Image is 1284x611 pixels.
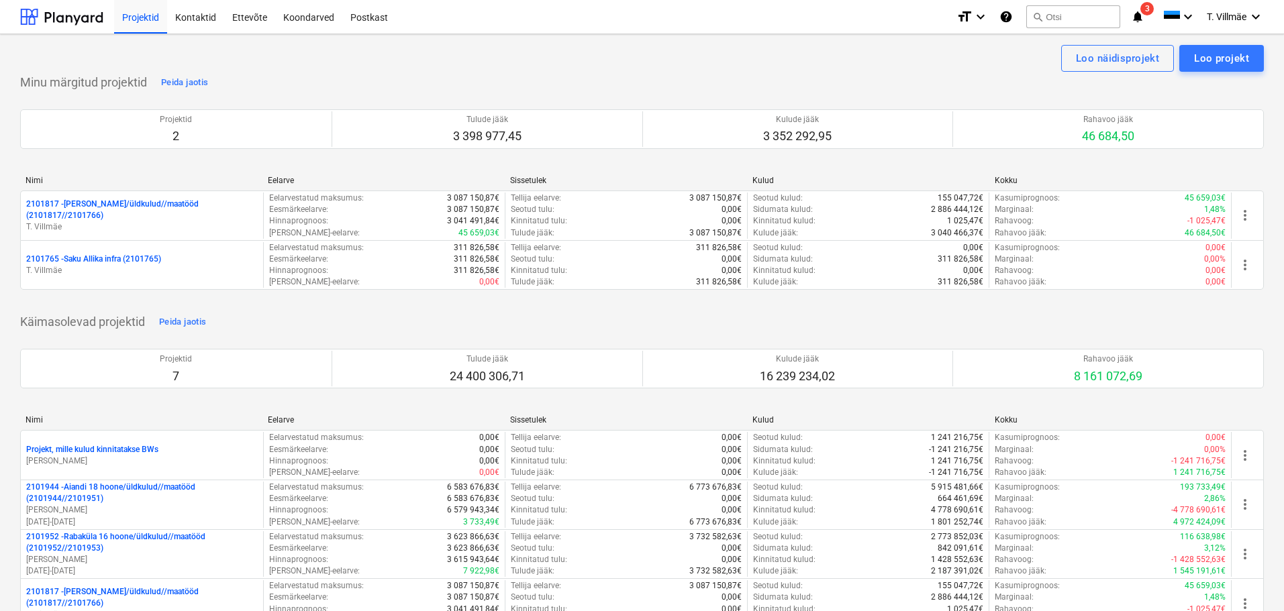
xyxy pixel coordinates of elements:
[753,580,803,592] p: Seotud kulud :
[159,315,206,330] div: Peida jaotis
[722,543,742,554] p: 0,00€
[1180,482,1226,493] p: 193 733,49€
[458,227,499,239] p: 45 659,03€
[450,368,525,384] p: 24 400 306,71
[26,482,258,504] p: 2101944 - Aiandi 18 hoone/üldkulud//maatööd (2101944//2101951)
[1171,554,1226,565] p: -1 428 552,63€
[26,586,258,609] p: 2101817 - [PERSON_NAME]/üldkulud//maatööd (2101817//2101766)
[995,192,1060,204] p: Kasumiprognoos :
[1237,447,1253,463] span: more_vert
[752,415,984,425] div: Kulud
[26,199,258,221] p: 2101817 - [PERSON_NAME]/üldkulud//maatööd (2101817//2101766)
[995,227,1046,239] p: Rahavoo jääk :
[269,580,364,592] p: Eelarvestatud maksumus :
[753,276,798,288] p: Kulude jääk :
[1205,265,1226,276] p: 0,00€
[463,565,499,577] p: 7 922,98€
[995,204,1034,215] p: Marginaal :
[1026,5,1120,28] button: Otsi
[753,444,813,455] p: Sidumata kulud :
[689,227,742,239] p: 3 087 150,87€
[995,565,1046,577] p: Rahavoo jääk :
[269,531,364,543] p: Eelarvestatud maksumus :
[269,592,328,603] p: Eesmärkeelarve :
[269,543,328,554] p: Eesmärkeelarve :
[26,415,257,425] div: Nimi
[511,504,567,516] p: Kinnitatud tulu :
[20,74,147,91] p: Minu märgitud projektid
[511,516,554,528] p: Tulude jääk :
[938,276,983,288] p: 311 826,58€
[995,215,1034,227] p: Rahavoog :
[26,176,257,185] div: Nimi
[931,204,983,215] p: 2 886 444,12€
[26,254,258,276] div: 2101765 -Saku Allika infra (2101765)T. Villmäe
[696,242,742,254] p: 311 826,58€
[753,516,798,528] p: Kulude jääk :
[269,444,328,455] p: Eesmärkeelarve :
[511,215,567,227] p: Kinnitatud tulu :
[1194,50,1249,67] div: Loo projekt
[722,444,742,455] p: 0,00€
[722,265,742,276] p: 0,00€
[1217,547,1284,611] div: Vestlusvidin
[454,242,499,254] p: 311 826,58€
[269,504,328,516] p: Hinnaprognoos :
[995,516,1046,528] p: Rahavoo jääk :
[753,204,813,215] p: Sidumata kulud :
[1237,207,1253,223] span: more_vert
[1173,516,1226,528] p: 4 972 424,09€
[931,554,983,565] p: 1 428 552,63€
[1180,531,1226,543] p: 116 638,98€
[447,192,499,204] p: 3 087 150,87€
[1237,257,1253,273] span: more_vert
[26,254,161,265] p: 2101765 - Saku Allika infra (2101765)
[479,444,499,455] p: 0,00€
[752,176,984,185] div: Kulud
[689,192,742,204] p: 3 087 150,87€
[938,543,983,554] p: 842 091,61€
[26,554,258,565] p: [PERSON_NAME]
[931,516,983,528] p: 1 801 252,74€
[1171,455,1226,467] p: -1 241 716,75€
[510,176,742,185] div: Sissetulek
[931,482,983,493] p: 5 915 481,66€
[26,444,158,455] p: Projekt, mille kulud kinnitatakse BWs
[511,192,561,204] p: Tellija eelarve :
[447,543,499,554] p: 3 623 866,63€
[269,242,364,254] p: Eelarvestatud maksumus :
[511,227,554,239] p: Tulude jääk :
[454,254,499,265] p: 311 826,58€
[995,592,1034,603] p: Marginaal :
[26,504,258,516] p: [PERSON_NAME]
[763,128,832,144] p: 3 352 292,95
[511,254,554,265] p: Seotud tulu :
[1205,242,1226,254] p: 0,00€
[1140,2,1154,15] span: 3
[26,444,258,467] div: Projekt, mille kulud kinnitatakse BWs[PERSON_NAME]
[929,467,983,478] p: -1 241 716,75€
[511,242,561,254] p: Tellija eelarve :
[26,516,258,528] p: [DATE] - [DATE]
[447,580,499,592] p: 3 087 150,87€
[931,432,983,443] p: 1 241 216,75€
[689,565,742,577] p: 3 732 582,63€
[269,192,364,204] p: Eelarvestatud maksumus :
[453,114,522,125] p: Tulude jääk
[963,265,983,276] p: 0,00€
[269,265,328,276] p: Hinnaprognoos :
[689,482,742,493] p: 6 773 676,83€
[1205,432,1226,443] p: 0,00€
[722,493,742,504] p: 0,00€
[1180,9,1196,25] i: keyboard_arrow_down
[269,204,328,215] p: Eesmärkeelarve :
[995,554,1034,565] p: Rahavoog :
[20,314,145,330] p: Käimasolevad projektid
[999,9,1013,25] i: Abikeskus
[995,504,1034,516] p: Rahavoog :
[447,554,499,565] p: 3 615 943,64€
[931,531,983,543] p: 2 773 852,03€
[995,482,1060,493] p: Kasumiprognoos :
[1207,11,1246,22] span: T. Villmäe
[722,254,742,265] p: 0,00€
